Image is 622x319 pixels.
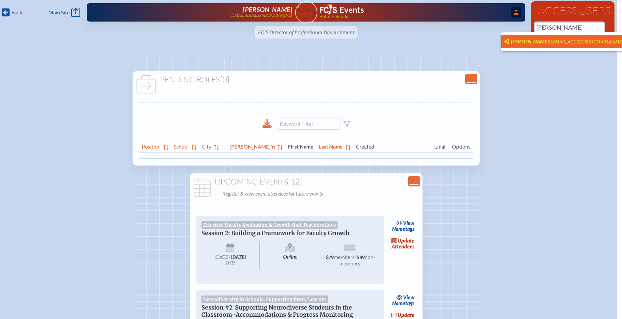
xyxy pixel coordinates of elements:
input: Person’s name or email [535,23,604,32]
span: [PERSON_NAME] [243,6,292,13]
h1: Events [340,6,364,14]
a: viewNametags [391,293,416,308]
span: [12] [288,177,302,186]
span: Position [142,142,161,150]
span: non-members [339,254,375,266]
span: Options [452,142,470,150]
span: Email [434,142,447,150]
span: [0] [220,74,229,84]
span: Neurodiversity in Schools: Supporting Every Learner [201,295,328,303]
span: Effective Faculty Evaluation & Growth that Teachers Love [201,221,338,229]
input: Keyword Filter [277,118,341,130]
span: members [334,254,355,260]
span: / [355,254,357,260]
span: Future Ready [319,14,504,19]
span: [DATE] [215,254,230,260]
span: update [398,237,414,244]
p: [EMAIL_ADDRESS][DOMAIN_NAME] [231,13,293,18]
span: City [202,142,211,150]
h1: Upcoming Events [192,177,420,186]
span: Session #2: Supporting Neurodiverse Students in the Classroom–Accommodations & Progress Monitoring [201,304,353,318]
span: 2025 [207,261,254,265]
p: Register & view event attendees for future events [222,189,419,198]
span: update [398,312,414,318]
span: $89 [357,255,365,260]
a: [PERSON_NAME][EMAIL_ADDRESS][DOMAIN_NAME] [108,6,293,19]
a: viewNametags [391,218,416,233]
span: view [403,294,414,300]
img: Florida Council of Independent Schools [320,4,337,14]
span: Session 2: Building a Framework for Faculty Growth [201,230,349,237]
span: Online [261,241,319,269]
span: [DATE] [231,254,246,260]
span: Main Site [48,9,70,16]
a: Main Site [48,8,80,17]
h1: Pending Roles [135,75,477,84]
span: Back [11,9,22,16]
h1: Access Users [535,5,611,16]
a: updateAttendees [390,236,416,251]
span: School [174,142,189,150]
span: [PERSON_NAME] [511,38,549,44]
span: First Name [288,142,313,150]
span: Created [356,142,429,150]
span: view [403,220,414,226]
a: FCIS LogoEvents [320,4,364,16]
span: Last Name [319,142,343,150]
img: User Avatar [292,1,320,18]
div: FCIS Events — Future ready [320,4,505,19]
span: [PERSON_NAME]’n [230,142,275,150]
a: User Avatar [295,1,317,24]
div: Download to CSV [263,119,272,128]
span: $79 [326,255,334,260]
